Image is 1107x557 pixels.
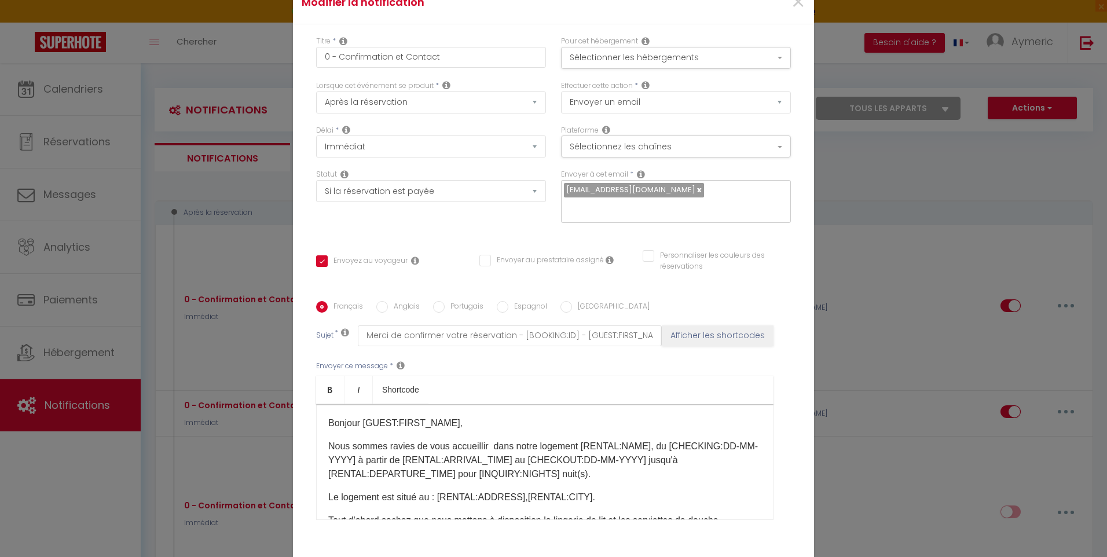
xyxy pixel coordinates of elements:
button: Sélectionnez les chaînes [561,135,791,157]
label: Français [328,301,363,314]
i: Envoyer au voyageur [411,256,419,265]
span: [EMAIL_ADDRESS][DOMAIN_NAME] [566,184,695,195]
label: Envoyer ce message [316,361,388,372]
label: Délai [316,125,333,136]
label: Sujet [316,330,333,342]
a: Shortcode [373,376,428,404]
i: Title [339,36,347,46]
i: This Rental [642,36,650,46]
i: Envoyer au prestataire si il est assigné [606,255,614,265]
p: Tout d'abord sachez que nous mettons à disposition la lingerie de lit et les serviettes de douche. [328,514,761,527]
i: Message [397,361,405,370]
i: Action Type [642,80,650,90]
label: Statut [316,169,337,180]
a: Italic [344,376,373,404]
i: Subject [341,328,349,337]
button: Sélectionner les hébergements [561,47,791,69]
p: Nous sommes ravies de vous accueillir​​ dans notre logement [RENTAL:NAME], du [CHECKING:DD-MM-YYY... [328,439,761,481]
iframe: Chat [1058,505,1098,548]
i: Action Channel [602,125,610,134]
p: Le logement est situé au : [RENTAL:ADDRESS]​,[RENTAL:CITY]. [328,490,761,504]
a: Bold [316,376,344,404]
p: ​Bonjour [GUEST:FIRST_NAME]​,​​​ [328,416,761,430]
i: Action Time [342,125,350,134]
label: Espagnol [508,301,547,314]
label: Envoyer à cet email [561,169,628,180]
label: Portugais [445,301,483,314]
label: Effectuer cette action [561,80,633,91]
i: Recipient [637,170,645,179]
label: Titre [316,36,331,47]
label: Plateforme [561,125,599,136]
label: Pour cet hébergement [561,36,638,47]
label: Anglais [388,301,420,314]
label: Lorsque cet événement se produit [316,80,434,91]
button: Afficher les shortcodes [662,325,774,346]
i: Booking status [340,170,349,179]
label: [GEOGRAPHIC_DATA] [572,301,650,314]
i: Event Occur [442,80,450,90]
